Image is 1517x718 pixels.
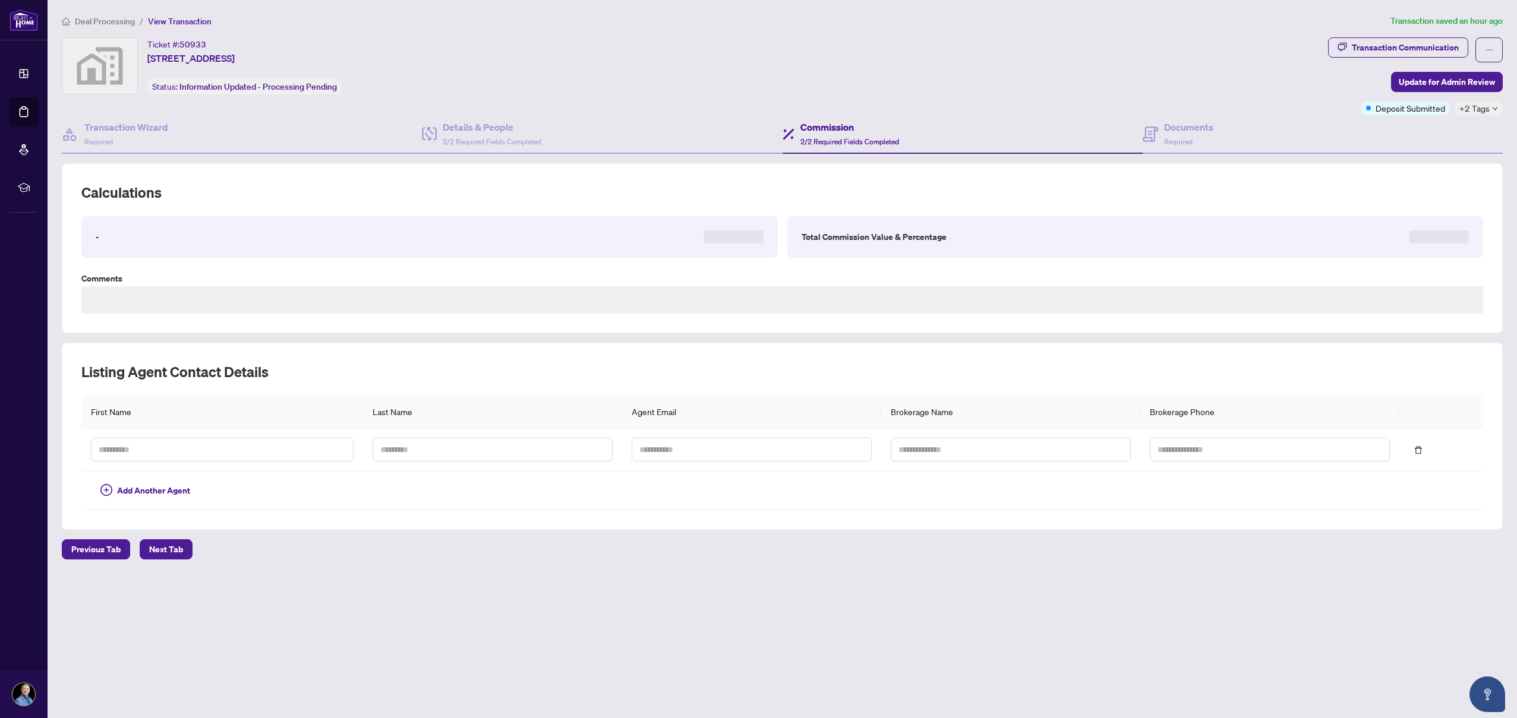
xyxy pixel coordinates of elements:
[148,16,212,27] span: View Transaction
[1399,72,1495,91] span: Update for Admin Review
[1328,37,1468,58] button: Transaction Communication
[1391,72,1503,92] button: Update for Admin Review
[1414,446,1423,454] span: delete
[881,396,1140,428] th: Brokerage Name
[149,540,183,559] span: Next Tab
[179,81,337,92] span: Information Updated - Processing Pending
[147,51,235,65] span: [STREET_ADDRESS]
[1164,137,1193,146] span: Required
[443,120,541,134] h4: Details & People
[1164,120,1213,134] h4: Documents
[179,39,206,50] span: 50933
[622,396,881,428] th: Agent Email
[1390,14,1503,28] article: Transaction saved an hour ago
[81,183,1483,202] h2: Calculations
[1459,102,1490,115] span: +2 Tags
[1469,676,1505,712] button: Open asap
[1376,102,1445,115] span: Deposit Submitted
[62,539,130,559] button: Previous Tab
[363,396,622,428] th: Last Name
[84,137,113,146] span: Required
[802,230,947,243] label: Total Commission Value & Percentage
[1352,38,1459,57] div: Transaction Communication
[81,362,1483,381] h2: Listing Agent Contact Details
[81,272,1483,285] label: Comments
[84,120,168,134] h4: Transaction Wizard
[443,137,541,146] span: 2/2 Required Fields Completed
[91,481,200,500] button: Add Another Agent
[71,540,121,559] span: Previous Tab
[12,683,35,706] img: Profile Icon
[1485,46,1493,54] span: ellipsis
[1140,396,1399,428] th: Brokerage Phone
[140,14,143,28] li: /
[800,137,899,146] span: 2/2 Required Fields Completed
[147,37,206,51] div: Ticket #:
[75,16,135,27] span: Deal Processing
[81,396,363,428] th: First Name
[147,78,342,94] div: Status:
[1492,106,1498,112] span: down
[140,539,193,559] button: Next Tab
[62,38,137,94] img: svg%3e
[62,17,70,26] span: home
[117,484,190,497] span: Add Another Agent
[800,120,899,134] h4: Commission
[100,484,112,496] span: plus-circle
[96,230,99,243] label: -
[10,9,38,31] img: logo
